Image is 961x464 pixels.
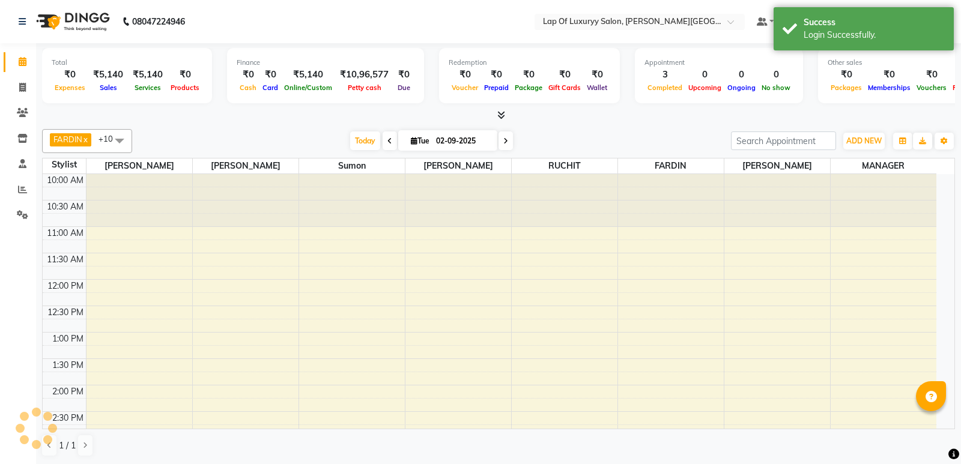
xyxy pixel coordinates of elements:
[828,68,865,82] div: ₹0
[804,29,945,41] div: Login Successfully.
[259,68,281,82] div: ₹0
[449,83,481,92] span: Voucher
[345,83,384,92] span: Petty cash
[132,5,185,38] b: 08047224946
[44,227,86,240] div: 11:00 AM
[846,136,882,145] span: ADD NEW
[44,200,86,213] div: 10:30 AM
[545,83,584,92] span: Gift Cards
[281,83,335,92] span: Online/Custom
[759,83,793,92] span: No show
[395,83,413,92] span: Due
[193,158,299,173] span: [PERSON_NAME]
[168,68,202,82] div: ₹0
[432,132,493,150] input: 2025-09-02
[52,83,88,92] span: Expenses
[50,412,86,424] div: 2:30 PM
[481,68,512,82] div: ₹0
[237,83,259,92] span: Cash
[45,280,86,292] div: 12:00 PM
[481,83,512,92] span: Prepaid
[237,68,259,82] div: ₹0
[50,333,86,345] div: 1:00 PM
[584,68,610,82] div: ₹0
[168,83,202,92] span: Products
[644,83,685,92] span: Completed
[644,58,793,68] div: Appointment
[52,58,202,68] div: Total
[53,134,82,144] span: FARDIN
[99,134,122,143] span: +10
[97,83,120,92] span: Sales
[281,68,335,82] div: ₹5,140
[914,83,950,92] span: Vouchers
[731,131,836,150] input: Search Appointment
[132,83,164,92] span: Services
[759,68,793,82] div: 0
[724,83,759,92] span: Ongoing
[50,359,86,372] div: 1:30 PM
[237,58,414,68] div: Finance
[512,158,617,173] span: RUCHIT
[335,68,393,82] div: ₹10,96,577
[31,5,113,38] img: logo
[449,58,610,68] div: Redemption
[843,133,885,149] button: ADD NEW
[44,253,86,266] div: 11:30 AM
[45,306,86,319] div: 12:30 PM
[59,439,76,452] span: 1 / 1
[128,68,168,82] div: ₹5,140
[512,68,545,82] div: ₹0
[299,158,405,173] span: Sumon
[512,83,545,92] span: Package
[644,68,685,82] div: 3
[724,68,759,82] div: 0
[685,83,724,92] span: Upcoming
[584,83,610,92] span: Wallet
[86,158,192,173] span: [PERSON_NAME]
[408,136,432,145] span: Tue
[82,134,88,144] a: x
[88,68,128,82] div: ₹5,140
[828,83,865,92] span: Packages
[804,16,945,29] div: Success
[449,68,481,82] div: ₹0
[545,68,584,82] div: ₹0
[865,68,914,82] div: ₹0
[618,158,724,173] span: FARDIN
[50,385,86,398] div: 2:00 PM
[865,83,914,92] span: Memberships
[831,158,937,173] span: MANAGER
[405,158,511,173] span: [PERSON_NAME]
[350,131,380,150] span: Today
[393,68,414,82] div: ₹0
[259,83,281,92] span: Card
[44,174,86,187] div: 10:00 AM
[724,158,830,173] span: [PERSON_NAME]
[914,68,950,82] div: ₹0
[685,68,724,82] div: 0
[43,158,86,171] div: Stylist
[52,68,88,82] div: ₹0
